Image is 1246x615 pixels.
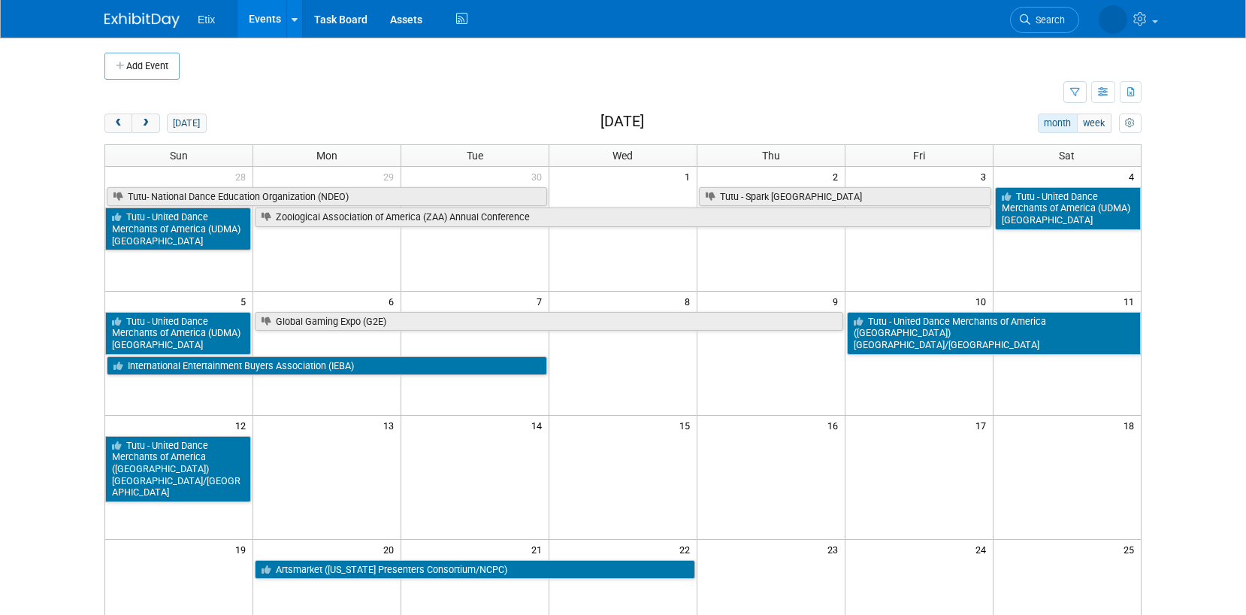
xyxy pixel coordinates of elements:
a: Tutu - United Dance Merchants of America (UDMA) [GEOGRAPHIC_DATA] [995,187,1141,230]
span: 12 [234,416,253,435]
span: 25 [1122,540,1141,559]
a: Tutu - United Dance Merchants of America ([GEOGRAPHIC_DATA]) [GEOGRAPHIC_DATA]/[GEOGRAPHIC_DATA] [847,312,1141,355]
span: 18 [1122,416,1141,435]
span: 6 [387,292,401,311]
span: 30 [530,167,549,186]
span: 23 [826,540,845,559]
button: next [132,114,159,133]
span: 28 [234,167,253,186]
span: 7 [535,292,549,311]
a: Tutu - United Dance Merchants of America (UDMA) [GEOGRAPHIC_DATA] [105,208,251,250]
span: 1 [683,167,697,186]
span: 14 [530,416,549,435]
span: 5 [239,292,253,311]
a: Tutu - United Dance Merchants of America ([GEOGRAPHIC_DATA]) [GEOGRAPHIC_DATA]/[GEOGRAPHIC_DATA] [105,436,251,503]
span: 8 [683,292,697,311]
img: Paige Redden [1099,5,1127,34]
span: 11 [1122,292,1141,311]
button: month [1038,114,1078,133]
span: 9 [831,292,845,311]
span: Sun [170,150,188,162]
span: 21 [530,540,549,559]
span: Fri [913,150,925,162]
a: Tutu - Spark [GEOGRAPHIC_DATA] [699,187,991,207]
button: week [1077,114,1111,133]
span: Wed [612,150,633,162]
span: 22 [678,540,697,559]
button: Add Event [104,53,180,80]
img: ExhibitDay [104,13,180,28]
i: Personalize Calendar [1125,119,1135,129]
span: Thu [762,150,780,162]
span: 15 [678,416,697,435]
a: Zoological Association of America (ZAA) Annual Conference [255,208,990,227]
span: 16 [826,416,845,435]
button: myCustomButton [1119,114,1142,133]
span: 24 [974,540,993,559]
button: [DATE] [167,114,207,133]
span: 13 [382,416,401,435]
span: 17 [974,416,993,435]
a: Tutu - United Dance Merchants of America (UDMA) [GEOGRAPHIC_DATA] [105,312,251,355]
span: 20 [382,540,401,559]
span: 2 [831,167,845,186]
a: International Entertainment Buyers Association (IEBA) [107,356,547,376]
span: 3 [979,167,993,186]
a: Artsmarket ([US_STATE] Presenters Consortium/NCPC) [255,560,695,580]
button: prev [104,114,132,133]
span: Tue [467,150,483,162]
a: Global Gaming Expo (G2E) [255,312,842,332]
h2: [DATE] [600,114,644,130]
span: Sat [1059,150,1075,162]
span: 19 [234,540,253,559]
a: Tutu- National Dance Education Organization (NDEO) [107,187,547,207]
span: Etix [198,14,215,26]
span: 29 [382,167,401,186]
a: Search [1010,7,1079,33]
span: 4 [1127,167,1141,186]
span: Search [1030,14,1065,26]
span: 10 [974,292,993,311]
span: Mon [316,150,337,162]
